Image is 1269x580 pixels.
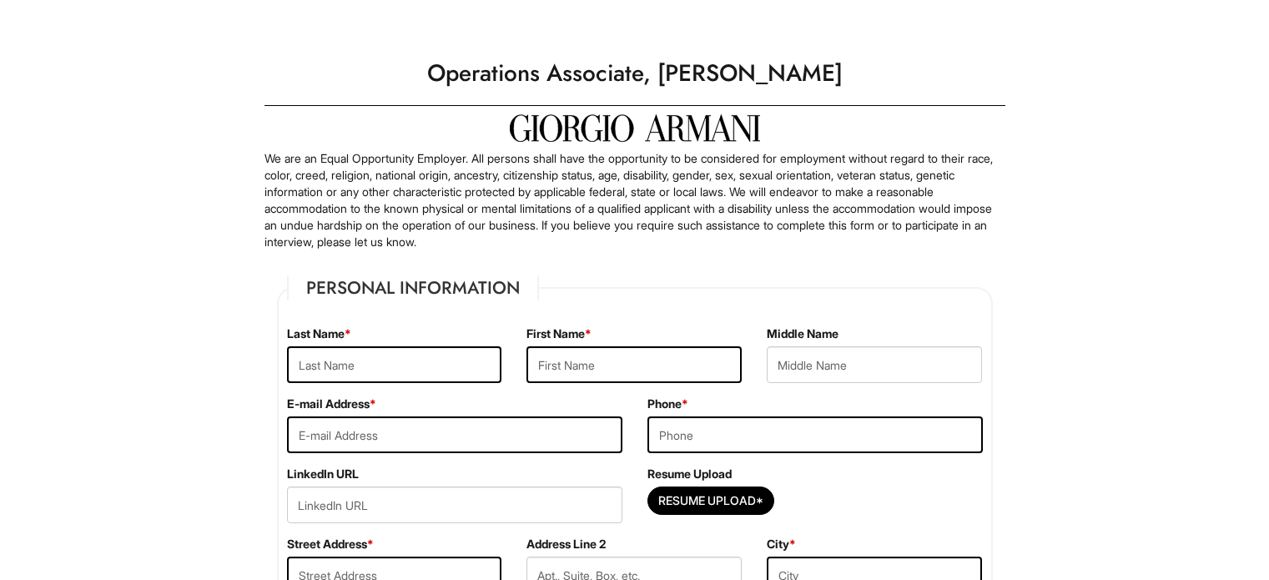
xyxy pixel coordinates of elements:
[647,487,774,515] button: Resume Upload*Resume Upload*
[647,416,983,453] input: Phone
[526,346,742,383] input: First Name
[647,466,732,482] label: Resume Upload
[767,325,838,342] label: Middle Name
[767,536,796,552] label: City
[264,150,1005,250] p: We are an Equal Opportunity Employer. All persons shall have the opportunity to be considered for...
[287,275,539,300] legend: Personal Information
[647,396,688,412] label: Phone
[287,536,374,552] label: Street Address
[287,487,622,523] input: LinkedIn URL
[256,50,1014,97] h1: Operations Associate, [PERSON_NAME]
[510,114,760,142] img: Giorgio Armani
[287,396,376,412] label: E-mail Address
[287,325,351,342] label: Last Name
[287,416,622,453] input: E-mail Address
[767,346,982,383] input: Middle Name
[287,346,502,383] input: Last Name
[287,466,359,482] label: LinkedIn URL
[526,325,592,342] label: First Name
[526,536,606,552] label: Address Line 2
